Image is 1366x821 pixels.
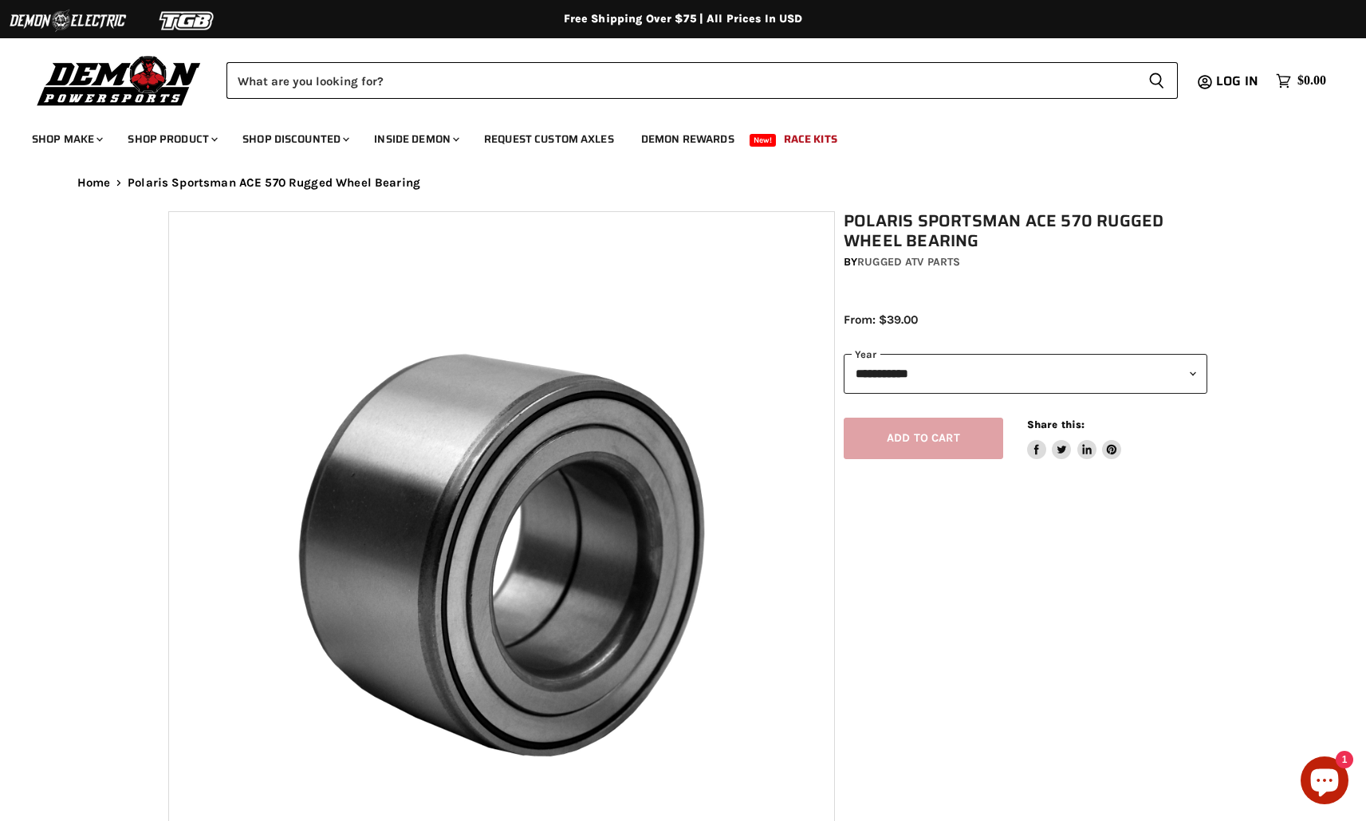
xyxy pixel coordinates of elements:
a: Home [77,176,111,190]
span: Share this: [1027,418,1085,430]
span: New! [750,134,777,147]
span: Polaris Sportsman ACE 570 Rugged Wheel Bearing [128,176,420,190]
nav: Breadcrumbs [45,176,1321,190]
div: by [844,253,1207,271]
div: Free Shipping Over $75 | All Prices In USD [45,12,1321,26]
ul: Main menu [20,116,1322,155]
img: TGB Logo 2 [128,6,247,36]
inbox-online-store-chat: Shopify online store chat [1296,756,1353,808]
span: $0.00 [1297,73,1326,88]
a: Demon Rewards [629,123,746,155]
a: Rugged ATV Parts [857,255,960,269]
h1: Polaris Sportsman ACE 570 Rugged Wheel Bearing [844,211,1207,251]
a: $0.00 [1268,69,1334,92]
a: Request Custom Axles [472,123,626,155]
a: Shop Discounted [230,123,359,155]
span: From: $39.00 [844,312,918,327]
select: year [844,354,1207,393]
a: Shop Product [116,123,227,155]
form: Product [226,62,1178,99]
aside: Share this: [1027,418,1122,460]
a: Log in [1209,74,1268,88]
a: Inside Demon [362,123,469,155]
img: Demon Electric Logo 2 [8,6,128,36]
a: Shop Make [20,123,112,155]
input: Search [226,62,1136,99]
button: Search [1136,62,1178,99]
img: Demon Powersports [32,52,207,108]
a: Race Kits [772,123,849,155]
span: Log in [1216,71,1258,91]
